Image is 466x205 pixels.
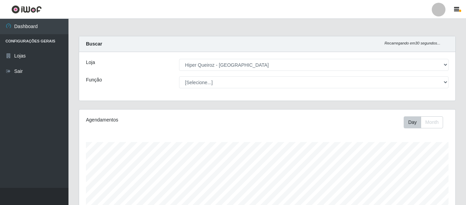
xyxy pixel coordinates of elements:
[86,41,102,47] strong: Buscar
[421,116,443,128] button: Month
[404,116,421,128] button: Day
[11,5,42,14] img: CoreUI Logo
[385,41,440,45] i: Recarregando em 30 segundos...
[86,59,95,66] label: Loja
[86,116,231,124] div: Agendamentos
[86,76,102,84] label: Função
[404,116,449,128] div: Toolbar with button groups
[404,116,443,128] div: First group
